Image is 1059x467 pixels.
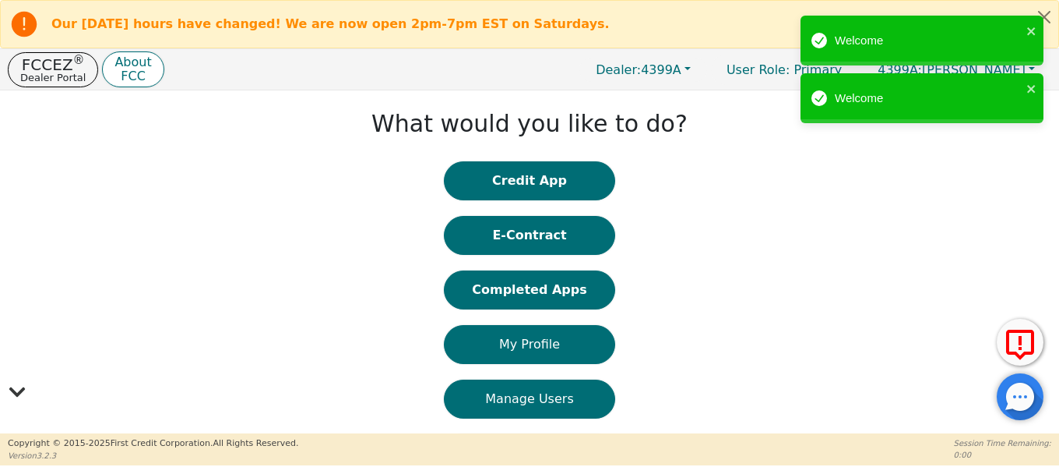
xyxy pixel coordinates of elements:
h1: What would you like to do? [371,110,688,138]
span: Dealer: [596,62,641,77]
button: Dealer:4399A [579,58,707,82]
p: Version 3.2.3 [8,450,298,462]
button: Close alert [1030,1,1058,33]
span: User Role : [727,62,790,77]
button: Manage Users [444,380,615,419]
p: Session Time Remaining: [954,437,1051,449]
span: 4399A [596,62,681,77]
button: Completed Apps [444,271,615,310]
div: Welcome [835,32,1022,50]
span: All Rights Reserved. [213,438,298,448]
button: Credit App [444,161,615,200]
div: Welcome [835,90,1022,108]
p: Dealer Portal [20,73,86,83]
button: E-Contract [444,216,615,255]
button: My Profile [444,325,615,364]
p: About [114,56,151,69]
button: FCCEZ®Dealer Portal [8,52,98,87]
p: Primary [711,55,857,85]
button: close [1026,22,1037,40]
button: AboutFCC [102,51,164,88]
p: FCC [114,70,151,83]
button: close [1026,80,1037,97]
sup: ® [73,53,85,67]
b: Our [DATE] hours have changed! We are now open 2pm-7pm EST on Saturdays. [51,16,610,31]
button: Report Error to FCC [997,319,1043,366]
p: Copyright © 2015- 2025 First Credit Corporation. [8,437,298,451]
a: User Role: Primary [711,55,857,85]
p: 0:00 [954,449,1051,461]
p: FCCEZ [20,57,86,73]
